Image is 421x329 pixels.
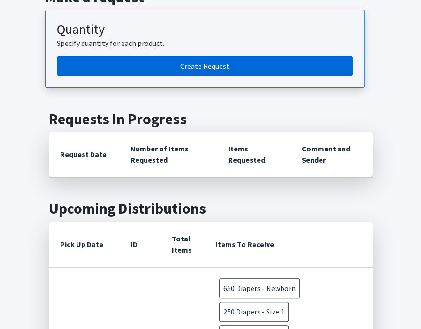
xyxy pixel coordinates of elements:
[291,132,373,177] th: Comment and Sender
[119,222,161,267] th: ID
[119,132,217,177] th: Number of Items Requested
[57,37,353,49] p: Specify quantity for each product.
[49,110,373,128] h2: Requests In Progress
[49,200,373,217] h2: Upcoming Distributions
[219,302,289,322] span: 250 Diapers - Size 1
[49,132,119,177] th: Request Date
[57,56,353,76] a: Create a request by quantity
[49,222,119,267] th: Pick Up Date
[161,222,204,267] th: Total Items
[204,222,373,267] th: Items To Receive
[219,278,300,298] span: 650 Diapers - Newborn
[217,132,291,177] th: Items Requested
[57,22,353,37] h3: Quantity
